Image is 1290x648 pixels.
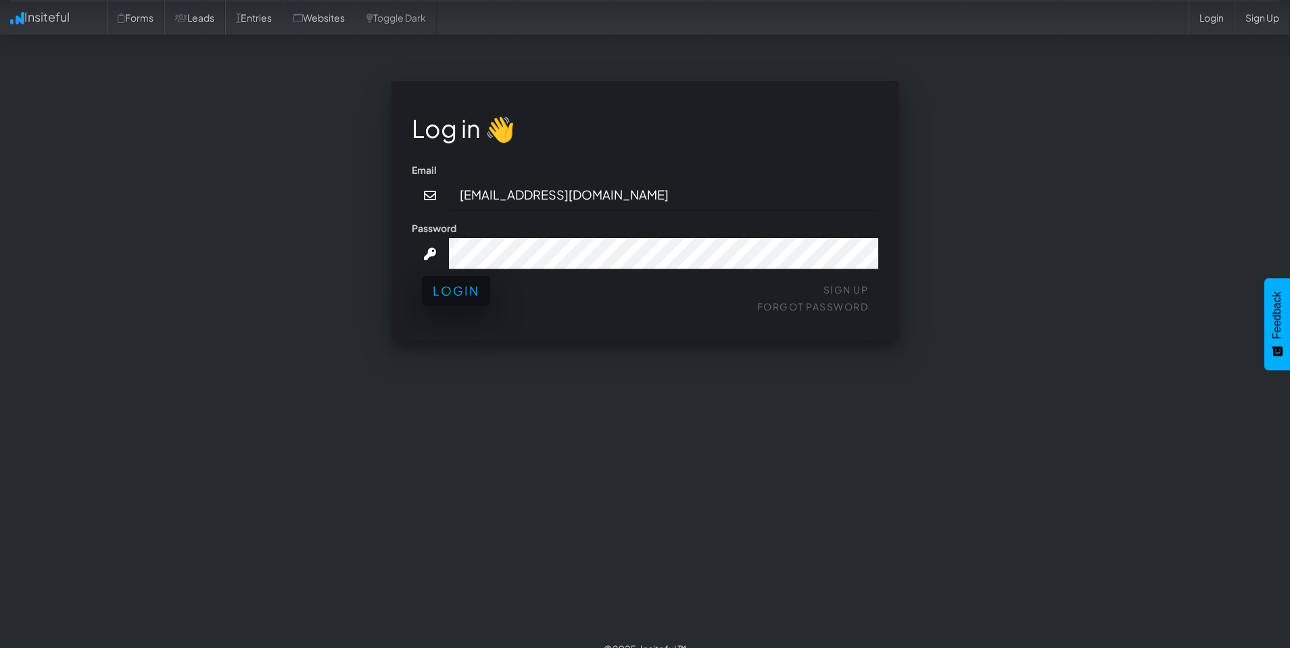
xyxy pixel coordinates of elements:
a: Leads [164,1,225,34]
input: john@doe.com [449,180,879,211]
a: Login [1189,1,1235,34]
a: Toggle Dark [356,1,437,34]
a: Forms [107,1,164,34]
a: Forgot Password [757,300,869,313]
a: Websites [283,1,356,34]
a: Sign Up [1235,1,1290,34]
button: Login [422,276,490,306]
span: Feedback [1271,292,1283,339]
a: Sign Up [823,283,869,296]
button: Feedback - Show survey [1264,278,1290,370]
label: Password [412,221,456,235]
h1: Log in 👋 [412,115,878,142]
a: Entries [225,1,283,34]
img: icon.png [10,12,24,24]
label: Email [412,163,437,177]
